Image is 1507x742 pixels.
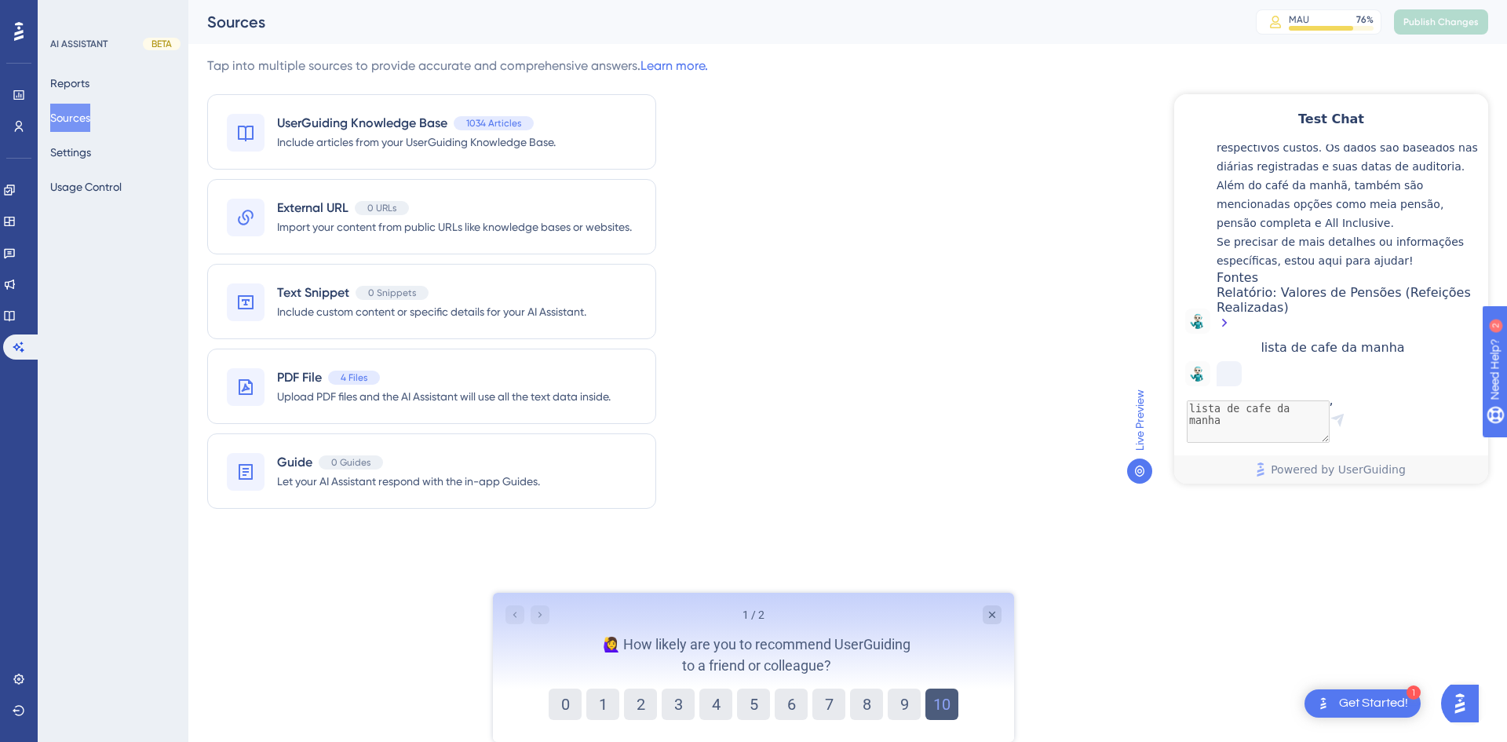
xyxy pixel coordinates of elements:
[277,453,312,472] span: Guide
[1289,13,1309,26] div: MAU
[50,69,89,97] button: Reports
[367,202,396,214] span: 0 URLs
[1339,695,1408,712] div: Get Started!
[493,593,1014,742] iframe: UserGuiding Survey
[1130,389,1149,451] span: Live Preview
[1314,694,1333,713] img: launcher-image-alternative-text
[143,38,181,50] div: BETA
[1441,680,1488,727] iframe: UserGuiding AI Assistant Launcher
[1356,13,1374,26] div: 76 %
[207,11,1217,33] div: Sources
[368,287,416,299] span: 0 Snippets
[1407,685,1421,700] div: 1
[277,387,611,406] span: Upload PDF files and the AI Assistant will use all the text data inside.
[50,104,90,132] button: Sources
[50,173,122,201] button: Usage Control
[1403,16,1479,28] span: Publish Changes
[207,57,708,75] div: Tap into multiple sources to provide accurate and comprehensive answers.
[50,38,108,50] div: AI ASSISTANT
[277,114,447,133] span: UserGuiding Knowledge Base
[277,199,348,217] span: External URL
[277,133,556,152] span: Include articles from your UserGuiding Knowledge Base.
[341,371,367,384] span: 4 Files
[109,8,114,20] div: 2
[277,302,586,321] span: Include custom content or specific details for your AI Assistant.
[640,58,708,73] a: Learn more.
[1304,689,1421,718] div: Open Get Started! checklist, remaining modules: 1
[37,4,98,23] span: Need Help?
[466,117,521,130] span: 1034 Articles
[277,472,540,491] span: Let your AI Assistant respond with the in-app Guides.
[331,456,370,469] span: 0 Guides
[1174,94,1488,484] iframe: UserGuiding AI Assistant
[1394,9,1488,35] button: Publish Changes
[277,368,322,387] span: PDF File
[50,138,91,166] button: Settings
[277,283,349,302] span: Text Snippet
[277,217,632,236] span: Import your content from public URLs like knowledge bases or websites.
